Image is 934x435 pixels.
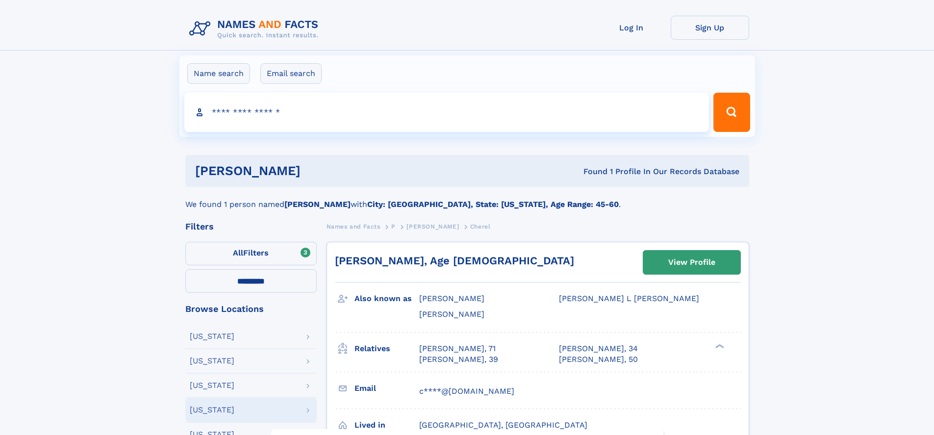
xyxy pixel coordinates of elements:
[185,16,327,42] img: Logo Names and Facts
[190,357,234,365] div: [US_STATE]
[470,223,491,230] span: Cherel
[668,251,715,274] div: View Profile
[391,220,396,232] a: P
[185,305,317,313] div: Browse Locations
[190,333,234,340] div: [US_STATE]
[442,166,739,177] div: Found 1 Profile In Our Records Database
[354,290,419,307] h3: Also known as
[406,220,459,232] a: [PERSON_NAME]
[643,251,740,274] a: View Profile
[233,248,243,257] span: All
[391,223,396,230] span: P
[185,222,317,231] div: Filters
[190,406,234,414] div: [US_STATE]
[406,223,459,230] span: [PERSON_NAME]
[190,382,234,389] div: [US_STATE]
[559,354,638,365] a: [PERSON_NAME], 50
[419,420,587,430] span: [GEOGRAPHIC_DATA], [GEOGRAPHIC_DATA]
[592,16,671,40] a: Log In
[185,187,749,210] div: We found 1 person named with .
[354,340,419,357] h3: Relatives
[419,343,496,354] a: [PERSON_NAME], 71
[419,354,498,365] a: [PERSON_NAME], 39
[184,93,709,132] input: search input
[185,242,317,265] label: Filters
[195,165,442,177] h1: [PERSON_NAME]
[713,343,725,349] div: ❯
[354,380,419,397] h3: Email
[559,294,699,303] span: [PERSON_NAME] L [PERSON_NAME]
[419,309,484,319] span: [PERSON_NAME]
[713,93,750,132] button: Search Button
[260,63,322,84] label: Email search
[419,294,484,303] span: [PERSON_NAME]
[671,16,749,40] a: Sign Up
[335,255,574,267] a: [PERSON_NAME], Age [DEMOGRAPHIC_DATA]
[354,417,419,434] h3: Lived in
[367,200,619,209] b: City: [GEOGRAPHIC_DATA], State: [US_STATE], Age Range: 45-60
[327,220,380,232] a: Names and Facts
[187,63,250,84] label: Name search
[559,343,638,354] a: [PERSON_NAME], 34
[284,200,351,209] b: [PERSON_NAME]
